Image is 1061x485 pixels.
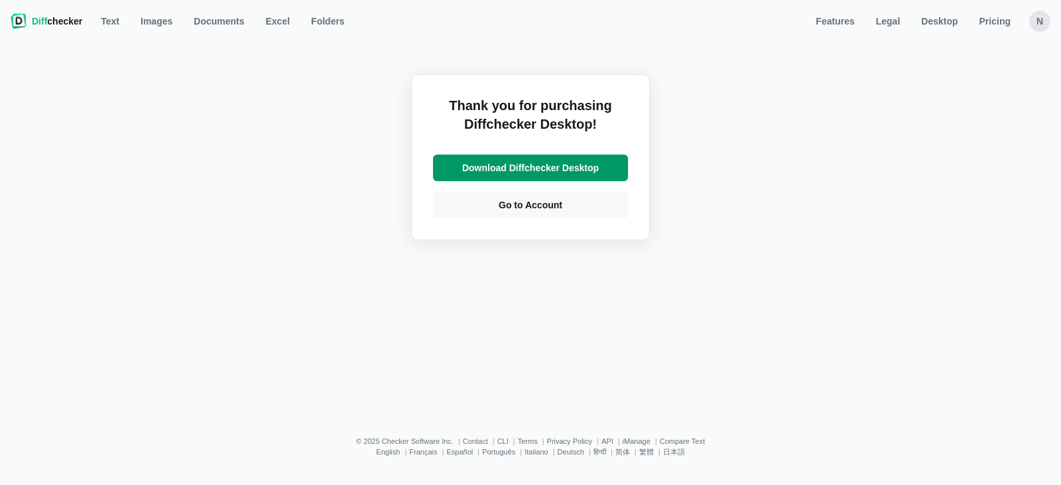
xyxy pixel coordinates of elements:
a: Italiano [525,448,548,456]
a: English [376,448,400,456]
button: N [1029,11,1050,32]
a: Diffchecker [11,11,82,32]
a: Text [93,11,127,32]
a: iManage [623,437,651,445]
a: Terms [518,437,538,445]
a: Compare Text [660,437,705,445]
span: Excel [263,15,293,28]
a: Excel [258,11,298,32]
a: Features [808,11,862,32]
span: Text [98,15,122,28]
h2: Thank you for purchasing Diffchecker Desktop! [433,96,628,144]
a: Français [409,448,437,456]
span: Desktop [918,15,960,28]
span: Folders [308,15,347,28]
a: Deutsch [558,448,584,456]
a: Privacy Policy [547,437,592,445]
a: Pricing [971,11,1019,32]
a: Images [133,11,180,32]
a: Español [446,448,473,456]
a: हिन्दी [593,448,606,456]
span: Download Diffchecker Desktop [460,161,601,174]
a: Download Diffchecker Desktop [433,155,628,181]
a: CLI [497,437,509,445]
a: Documents [186,11,252,32]
li: © 2025 Checker Software Inc. [356,437,463,445]
a: Contact [463,437,488,445]
span: Legal [873,15,903,28]
button: Folders [303,11,353,32]
a: Go to Account [433,192,628,218]
span: Images [138,15,175,28]
a: 繁體 [639,448,654,456]
span: Documents [191,15,247,28]
span: checker [32,15,82,28]
a: Português [482,448,515,456]
span: Diff [32,16,47,27]
span: Features [813,15,857,28]
span: Pricing [977,15,1013,28]
a: 简体 [615,448,630,456]
img: Diffchecker logo [11,13,27,29]
a: 日本語 [663,448,685,456]
a: Desktop [913,11,966,32]
span: Go to Account [496,198,565,212]
a: Legal [868,11,908,32]
a: API [601,437,613,445]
